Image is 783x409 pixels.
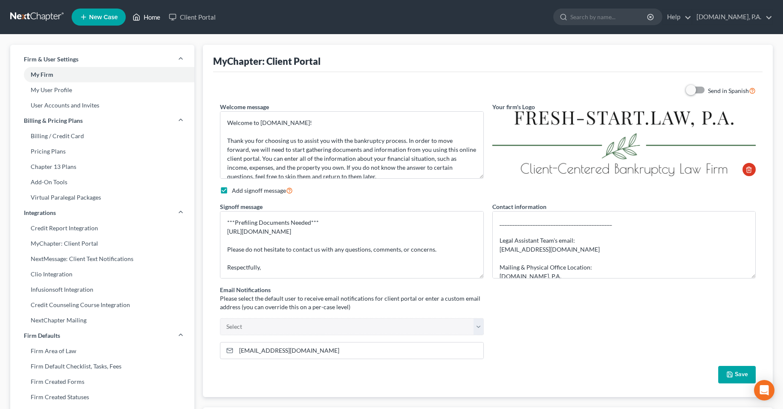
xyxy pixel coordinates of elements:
label: Welcome message [220,102,269,111]
a: Clio Integration [10,267,194,282]
span: Firm & User Settings [24,55,78,64]
a: Client Portal [165,9,220,25]
input: Search by name... [570,9,648,25]
a: Virtual Paralegal Packages [10,190,194,205]
label: Your firm's Logo [492,102,535,111]
button: Save [718,366,756,384]
a: Firm Area of Law [10,343,194,359]
a: Billing & Pricing Plans [10,113,194,128]
input: Enter email... [236,342,483,359]
a: Infusionsoft Integration [10,282,194,297]
span: Billing & Pricing Plans [24,116,83,125]
label: Signoff message [220,202,263,211]
a: MyChapter: Client Portal [10,236,194,251]
img: f5e295b6-9ae9-485e-a4cb-f27ace60d076.png [492,111,756,176]
a: NextMessage: Client Text Notifications [10,251,194,267]
a: Firm & User Settings [10,52,194,67]
a: Firm Defaults [10,328,194,343]
a: Firm Created Forms [10,374,194,389]
span: Integrations [24,209,56,217]
label: Contact information [492,202,546,211]
p: Please select the default user to receive email notifications for client portal or enter a custom... [220,294,483,311]
a: Credit Report Integration [10,220,194,236]
span: Add signoff message [232,187,286,194]
a: Credit Counseling Course Integration [10,297,194,313]
a: Integrations [10,205,194,220]
a: Add-On Tools [10,174,194,190]
span: Send in Spanish [708,87,749,94]
a: Help [663,9,691,25]
a: NextChapter Mailing [10,313,194,328]
a: Firm Created Statuses [10,389,194,405]
div: MyChapter: Client Portal [213,55,321,67]
a: Firm Default Checklist, Tasks, Fees [10,359,194,374]
span: New Case [89,14,118,20]
label: Email Notifications [220,285,271,294]
a: My Firm [10,67,194,82]
span: Firm Defaults [24,331,60,340]
a: Home [128,9,165,25]
a: Pricing Plans [10,144,194,159]
a: User Accounts and Invites [10,98,194,113]
a: [DOMAIN_NAME], P.A. [692,9,772,25]
a: My User Profile [10,82,194,98]
div: Open Intercom Messenger [754,380,774,400]
a: Chapter 13 Plans [10,159,194,174]
a: Billing / Credit Card [10,128,194,144]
